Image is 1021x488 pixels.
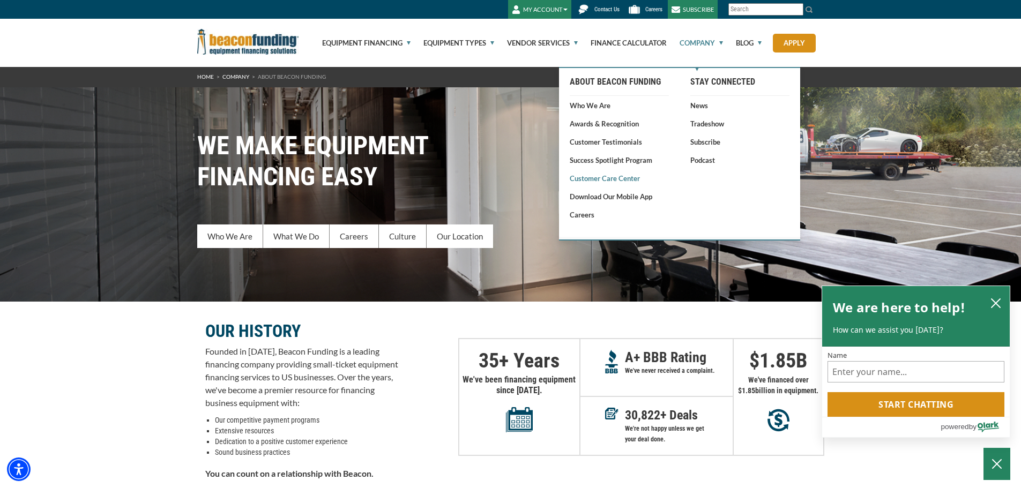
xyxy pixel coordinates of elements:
[690,118,789,129] a: Tradeshow
[605,350,618,373] img: A+ Reputation BBB
[197,130,824,192] h1: WE MAKE EQUIPMENT FINANCING EASY
[734,355,823,366] p: $ B
[205,468,374,478] strong: You can count on a relationship with Beacon.
[625,352,733,363] p: A+ BBB Rating
[215,415,398,425] li: Our competitive payment programs
[570,72,669,91] a: About Beacon Funding
[605,408,618,419] img: Deals in Equipment Financing
[828,361,1004,382] input: Name
[578,19,667,67] a: Finance Calculator
[734,374,823,396] p: We've financed over $ billion in equipment.
[411,19,494,67] a: Equipment Types
[690,72,789,91] a: Stay Connected
[828,392,1004,417] button: Start chatting
[570,173,669,184] a: Customer Care Center
[941,420,968,433] span: powered
[969,420,977,433] span: by
[222,73,249,80] a: Company
[822,286,1010,438] div: olark chatbox
[987,295,1004,311] button: close chatbox
[427,224,493,248] a: Our Location
[773,34,816,52] a: Apply
[506,407,533,432] img: Years in equipment financing
[258,73,326,80] span: About Beacon Funding
[197,73,214,80] a: HOME
[570,155,669,166] a: Success Spotlight Program
[197,36,299,45] a: Beacon Funding Corporation
[690,100,789,111] a: News
[667,19,723,67] a: Company
[197,224,263,248] a: Who We Are
[479,349,499,372] span: 35
[495,19,578,67] a: Vendor Services
[205,345,398,409] p: Founded in [DATE], Beacon Funding is a leading financing company providing small-ticket equipment...
[724,19,762,67] a: Blog
[833,297,965,318] h2: We are here to help!
[645,6,662,13] span: Careers
[459,355,579,366] p: + Years
[215,447,398,457] li: Sound business practices
[728,3,803,16] input: Search
[215,436,398,447] li: Dedication to a positive customer experience
[690,155,789,166] a: Podcast
[805,5,814,14] img: Search
[594,6,620,13] span: Contact Us
[570,191,669,202] a: Download our Mobile App
[570,209,669,220] a: Careers
[767,409,789,432] img: Millions in equipment purchases
[828,352,1004,359] label: Name
[310,19,411,67] a: Equipment Financing
[625,410,733,421] p: + Deals
[197,29,299,55] img: Beacon Funding Corporation
[833,325,999,335] p: How can we assist you [DATE]?
[330,224,379,248] a: Careers
[759,349,796,372] span: 1.85
[379,224,427,248] a: Culture
[205,325,398,337] p: OUR HISTORY
[625,365,733,376] p: We've never received a complaint.
[7,457,31,481] div: Accessibility Menu
[625,408,660,423] span: 30,822
[570,118,669,129] a: Awards & Recognition
[570,100,669,111] a: Who We Are
[215,425,398,436] li: Extensive resources
[941,417,1010,437] a: Powered by Olark - open in a new tab
[625,423,733,445] p: We're not happy unless we get your deal done.
[570,137,669,147] a: Customer Testimonials
[983,448,1010,480] button: Close Chatbox
[792,5,801,14] a: Clear search text
[263,224,330,248] a: What We Do
[742,386,755,395] span: 1.85
[690,137,789,147] a: Subscribe
[459,374,579,432] p: We've been financing equipment since [DATE].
